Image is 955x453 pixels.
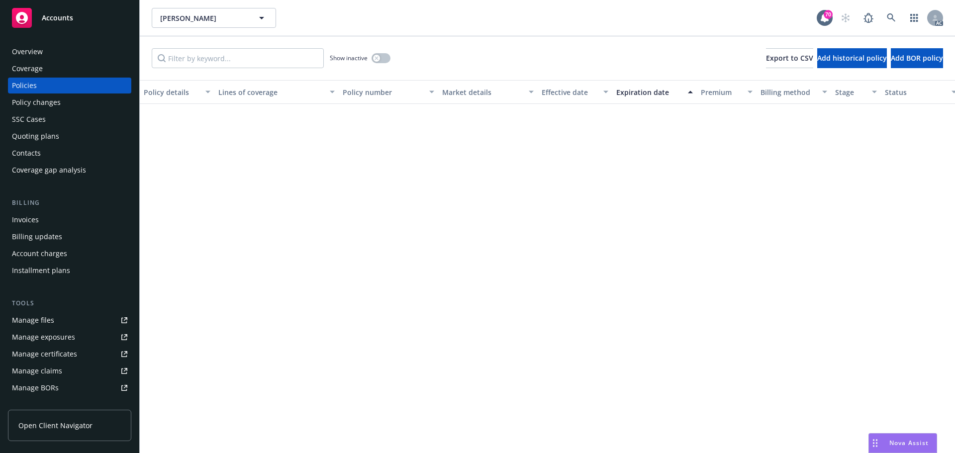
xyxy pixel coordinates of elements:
[12,263,70,278] div: Installment plans
[8,329,131,345] a: Manage exposures
[42,14,73,22] span: Accounts
[8,78,131,93] a: Policies
[859,8,878,28] a: Report a Bug
[12,397,88,413] div: Summary of insurance
[8,145,131,161] a: Contacts
[18,420,93,431] span: Open Client Navigator
[8,128,131,144] a: Quoting plans
[885,87,946,97] div: Status
[824,10,833,19] div: 70
[889,439,929,447] span: Nova Assist
[12,346,77,362] div: Manage certificates
[343,87,423,97] div: Policy number
[12,363,62,379] div: Manage claims
[766,53,813,63] span: Export to CSV
[330,54,368,62] span: Show inactive
[538,80,612,104] button: Effective date
[881,8,901,28] a: Search
[542,87,597,97] div: Effective date
[152,8,276,28] button: [PERSON_NAME]
[140,80,214,104] button: Policy details
[697,80,757,104] button: Premium
[8,263,131,278] a: Installment plans
[8,212,131,228] a: Invoices
[817,48,887,68] button: Add historical policy
[8,198,131,208] div: Billing
[8,4,131,32] a: Accounts
[891,53,943,63] span: Add BOR policy
[868,433,937,453] button: Nova Assist
[616,87,682,97] div: Expiration date
[831,80,881,104] button: Stage
[12,61,43,77] div: Coverage
[8,111,131,127] a: SSC Cases
[8,229,131,245] a: Billing updates
[12,246,67,262] div: Account charges
[438,80,538,104] button: Market details
[761,87,816,97] div: Billing method
[8,94,131,110] a: Policy changes
[12,145,41,161] div: Contacts
[891,48,943,68] button: Add BOR policy
[12,162,86,178] div: Coverage gap analysis
[766,48,813,68] button: Export to CSV
[12,128,59,144] div: Quoting plans
[214,80,339,104] button: Lines of coverage
[12,229,62,245] div: Billing updates
[339,80,438,104] button: Policy number
[160,13,246,23] span: [PERSON_NAME]
[869,434,881,453] div: Drag to move
[8,61,131,77] a: Coverage
[701,87,742,97] div: Premium
[8,162,131,178] a: Coverage gap analysis
[904,8,924,28] a: Switch app
[8,397,131,413] a: Summary of insurance
[12,94,61,110] div: Policy changes
[8,363,131,379] a: Manage claims
[442,87,523,97] div: Market details
[817,53,887,63] span: Add historical policy
[8,246,131,262] a: Account charges
[8,298,131,308] div: Tools
[12,380,59,396] div: Manage BORs
[12,212,39,228] div: Invoices
[757,80,831,104] button: Billing method
[12,329,75,345] div: Manage exposures
[144,87,199,97] div: Policy details
[12,78,37,93] div: Policies
[218,87,324,97] div: Lines of coverage
[8,312,131,328] a: Manage files
[835,87,866,97] div: Stage
[152,48,324,68] input: Filter by keyword...
[8,44,131,60] a: Overview
[8,346,131,362] a: Manage certificates
[12,111,46,127] div: SSC Cases
[12,312,54,328] div: Manage files
[12,44,43,60] div: Overview
[836,8,856,28] a: Start snowing
[612,80,697,104] button: Expiration date
[8,380,131,396] a: Manage BORs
